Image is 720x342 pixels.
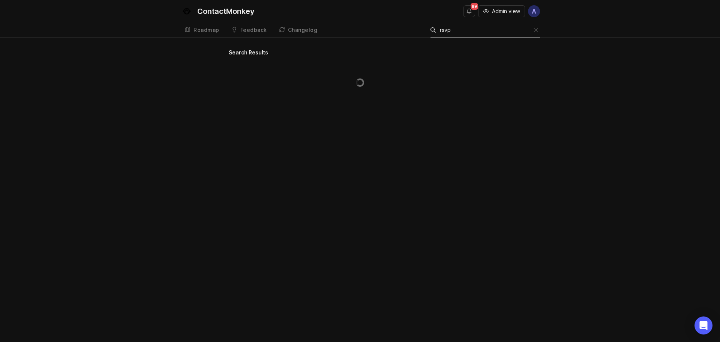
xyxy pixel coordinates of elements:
[229,50,491,55] h1: Search Results
[492,8,520,15] span: Admin view
[478,5,525,17] button: Admin view
[180,5,193,18] img: ContactMonkey logo
[528,5,540,17] button: A
[240,27,267,33] div: Feedback
[532,7,536,16] span: A
[288,27,318,33] div: Changelog
[227,23,271,38] a: Feedback
[463,5,475,17] button: Notifications
[471,3,478,10] span: 99
[197,8,255,15] div: ContactMonkey
[274,23,322,38] a: Changelog
[180,23,224,38] a: Roadmap
[694,316,712,334] div: Open Intercom Messenger
[193,27,219,33] div: Roadmap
